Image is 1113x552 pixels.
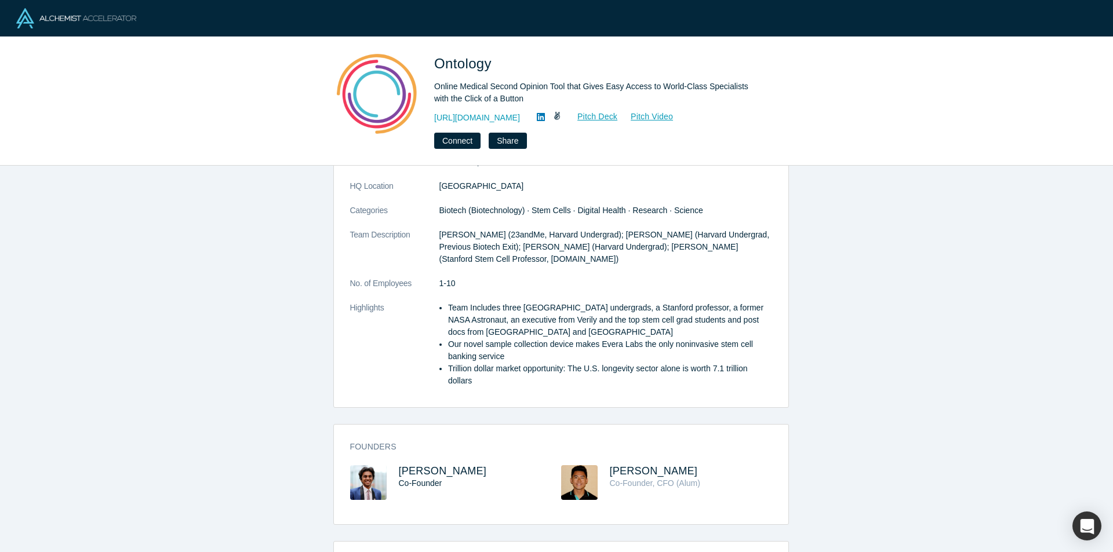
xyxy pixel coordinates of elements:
li: Our novel sample collection device makes Evera Labs the only noninvasive stem cell banking service [448,338,772,363]
a: [URL][DOMAIN_NAME] [434,112,520,124]
a: Pitch Deck [565,110,618,123]
dt: Highlights [350,302,439,399]
dt: No. of Employees [350,277,439,302]
img: Ontology's Logo [337,53,418,134]
dd: 1-10 [439,277,772,290]
dt: Categories [350,204,439,229]
a: Pitch Video [618,110,674,123]
div: Online Medical Second Opinion Tool that Gives Easy Access to World-Class Specialists with the Cli... [434,81,759,105]
h3: Founders [350,441,756,453]
span: Co-Founder [399,478,442,488]
img: Alchemist Logo [16,8,136,28]
li: Team Includes three [GEOGRAPHIC_DATA] undergrads, a Stanford professor, a former NASA Astronaut, ... [448,302,772,338]
button: Connect [434,133,481,149]
li: Trillion dollar market opportunity: The U.S. longevity sector alone is worth 7.1 trillion dollars [448,363,772,387]
p: [PERSON_NAME] (23andMe, Harvard Undergrad); [PERSON_NAME] (Harvard Undergrad, Previous Biotech Ex... [439,229,772,265]
img: Zeel Patel's Profile Image [350,465,387,500]
img: Michael Chen's Profile Image [561,465,598,500]
dd: [GEOGRAPHIC_DATA] [439,180,772,192]
dt: HQ Location [350,180,439,204]
span: Ontology [434,56,496,71]
span: Co-Founder, CFO (Alum) [610,478,700,488]
span: Biotech (Biotechnology) · Stem Cells · Digital Health · Research · Science [439,206,703,215]
a: [PERSON_NAME] [399,465,487,477]
button: Share [489,133,526,149]
dt: Team Description [350,229,439,277]
a: [PERSON_NAME] [610,465,698,477]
